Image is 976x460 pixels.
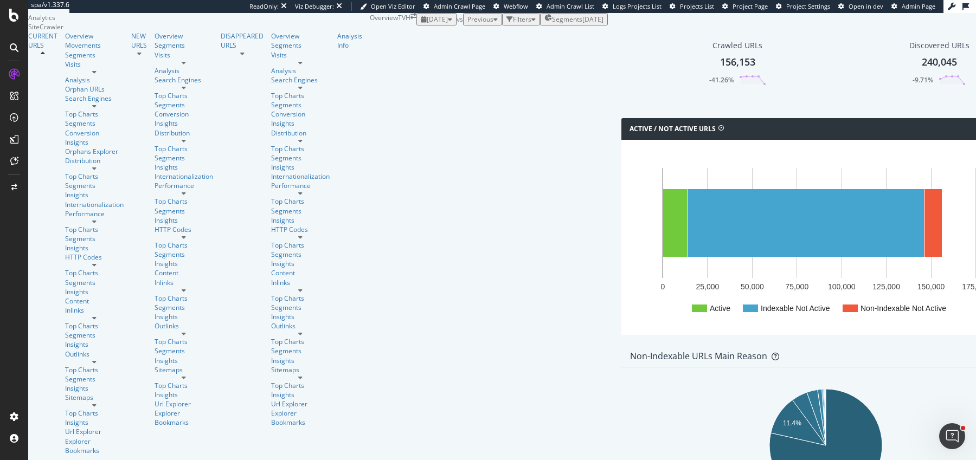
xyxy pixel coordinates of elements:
div: Visits [155,50,213,60]
span: Segments [552,15,582,24]
a: Insights [65,287,124,296]
a: Analysis [65,75,124,85]
div: Top Charts [271,91,330,100]
a: Explorer Bookmarks [65,437,124,455]
a: Url Explorer [65,427,124,436]
a: Explorer Bookmarks [155,409,213,427]
a: Conversion [155,109,213,119]
a: Insights [65,384,124,393]
div: Crawled URLs [712,40,762,51]
text: 0 [661,282,665,291]
text: 75,000 [785,282,808,291]
a: Top Charts [65,109,124,119]
a: Top Charts [271,381,330,390]
span: Project Settings [786,2,830,10]
div: Performance [155,181,213,190]
a: Visits [271,50,330,60]
div: SiteCrawler [28,22,370,31]
div: Segments [65,374,124,384]
a: Insights [155,356,213,365]
a: Segments [155,346,213,355]
a: Analysis [155,66,213,75]
a: Insights [271,216,330,225]
a: Top Charts [65,409,124,418]
a: Insights [155,119,213,128]
iframe: Intercom live chat [939,423,965,449]
a: Insights [271,390,330,399]
a: Top Charts [271,294,330,303]
a: Segments [155,100,213,109]
a: Content [65,296,124,306]
button: Segments[DATE] [540,13,608,25]
a: Segments [271,346,330,355]
div: Insights [271,356,330,365]
a: Sitemaps [155,365,213,374]
div: Top Charts [271,197,330,206]
text: 50,000 [741,282,764,291]
a: Outlinks [271,321,330,331]
div: 156,153 [720,55,755,69]
a: Admin Page [891,2,935,11]
div: Explorer Bookmarks [271,409,330,427]
a: Segments [155,250,213,259]
a: Distribution [271,128,330,138]
a: Top Charts [155,91,213,100]
div: HTTP Codes [155,225,213,234]
div: Insights [155,312,213,321]
a: Segments [65,181,124,190]
div: Insights [155,390,213,399]
a: Insights [271,163,330,172]
div: Conversion [65,128,124,138]
div: Insights [155,216,213,225]
div: Url Explorer [271,399,330,409]
div: Non-Indexable URLs Main Reason [630,351,767,361]
div: Internationalization [65,200,124,209]
a: CURRENT URLS [28,31,57,50]
a: Orphans Explorer [65,147,124,156]
a: Segments [65,50,124,60]
a: Orphan URLs [65,85,124,94]
text: 11.4% [783,419,801,427]
text: 100,000 [828,282,856,291]
div: Top Charts [155,241,213,250]
span: Projects List [680,2,714,10]
a: Internationalization [271,172,330,181]
div: Insights [65,340,124,349]
div: Distribution [155,128,213,138]
a: Insights [65,190,124,199]
a: Segments [271,153,330,163]
a: Projects List [670,2,714,11]
div: Top Charts [65,365,124,374]
div: Inlinks [271,278,330,287]
div: Segments [155,206,213,216]
div: Segments [155,303,213,312]
a: Segments [65,278,124,287]
div: Overview [65,31,124,41]
a: Segments [65,331,124,340]
a: Content [155,268,213,277]
span: Project Page [733,2,768,10]
div: Segments [271,250,330,259]
div: Top Charts [65,321,124,331]
a: Segments [271,41,330,50]
a: HTTP Codes [271,225,330,234]
a: Sitemaps [65,393,124,402]
div: Insights [155,259,213,268]
div: [DATE] [582,15,603,24]
a: Segments [271,100,330,109]
a: Movements [65,41,124,50]
a: Top Charts [155,337,213,346]
a: Top Charts [65,172,124,181]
